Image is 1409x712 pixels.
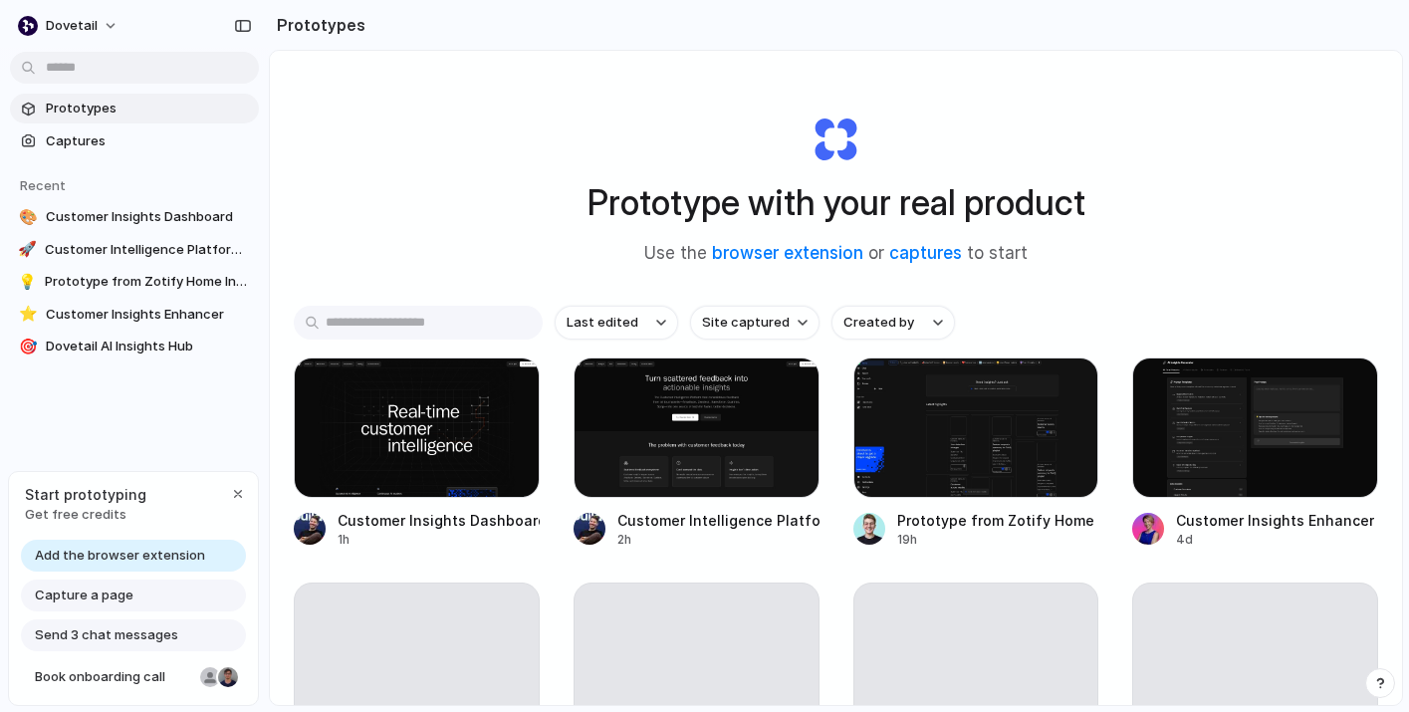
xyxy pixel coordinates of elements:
[338,510,540,531] div: Customer Insights Dashboard
[46,207,251,227] span: Customer Insights Dashboard
[35,625,178,645] span: Send 3 chat messages
[46,131,251,151] span: Captures
[10,300,259,330] a: ⭐Customer Insights Enhancer
[843,313,914,333] span: Created by
[10,10,128,42] button: dovetail
[20,177,66,193] span: Recent
[269,13,365,37] h2: Prototypes
[10,267,259,297] a: 💡Prototype from Zotify Home Insights
[35,586,133,605] span: Capture a page
[567,313,638,333] span: Last edited
[897,531,1099,549] div: 19h
[46,99,251,119] span: Prototypes
[25,484,146,505] span: Start prototyping
[338,531,540,549] div: 1h
[25,505,146,525] span: Get free credits
[1132,357,1378,549] a: Customer Insights EnhancerCustomer Insights Enhancer4d
[10,94,259,123] a: Prototypes
[712,243,863,263] a: browser extension
[198,665,222,689] div: Nicole Kubica
[831,306,955,340] button: Created by
[1176,510,1374,531] div: Customer Insights Enhancer
[889,243,962,263] a: captures
[18,240,37,260] div: 🚀
[853,357,1099,549] a: Prototype from Zotify Home InsightsPrototype from Zotify Home Insights19h
[45,272,251,292] span: Prototype from Zotify Home Insights
[10,202,259,232] a: 🎨Customer Insights Dashboard
[18,305,38,325] div: ⭐
[21,661,246,693] a: Book onboarding call
[18,337,38,356] div: 🎯
[10,332,259,361] a: 🎯Dovetail AI Insights Hub
[897,510,1099,531] div: Prototype from Zotify Home Insights
[555,306,678,340] button: Last edited
[35,667,192,687] span: Book onboarding call
[574,357,820,549] a: Customer Intelligence Platform HomepageCustomer Intelligence Platform Homepage2h
[587,176,1085,229] h1: Prototype with your real product
[46,16,98,36] span: dovetail
[45,240,251,260] span: Customer Intelligence Platform Homepage
[46,337,251,356] span: Dovetail AI Insights Hub
[294,357,540,549] a: Customer Insights DashboardCustomer Insights Dashboard1h
[18,272,37,292] div: 💡
[690,306,820,340] button: Site captured
[216,665,240,689] div: Christian Iacullo
[46,305,251,325] span: Customer Insights Enhancer
[644,241,1028,267] span: Use the or to start
[10,235,259,265] a: 🚀Customer Intelligence Platform Homepage
[617,510,820,531] div: Customer Intelligence Platform Homepage
[702,313,790,333] span: Site captured
[35,546,205,566] span: Add the browser extension
[18,207,38,227] div: 🎨
[617,531,820,549] div: 2h
[1176,531,1374,549] div: 4d
[10,126,259,156] a: Captures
